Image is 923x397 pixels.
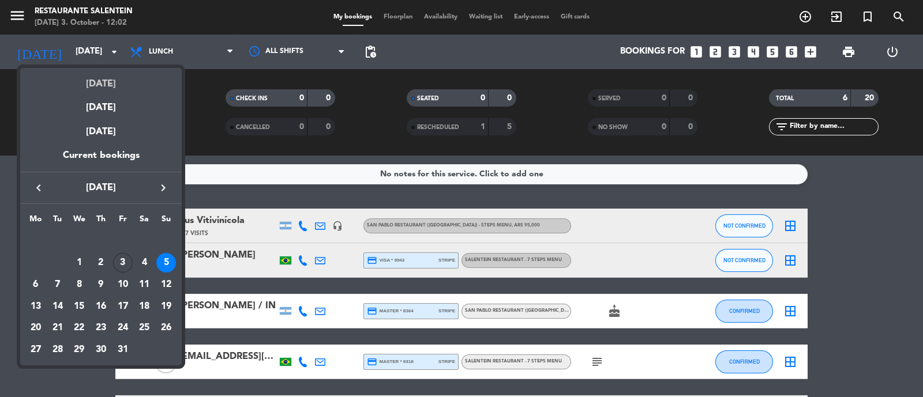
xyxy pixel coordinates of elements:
[69,275,89,294] div: 8
[156,253,176,273] div: 5
[68,296,90,317] td: October 15, 2025
[113,275,133,294] div: 10
[113,318,133,338] div: 24
[32,181,46,195] i: keyboard_arrow_left
[112,317,134,339] td: October 24, 2025
[155,296,177,317] td: October 19, 2025
[47,296,69,317] td: October 14, 2025
[90,252,112,274] td: October 2, 2025
[91,318,111,338] div: 23
[134,252,156,274] td: October 4, 2025
[113,340,133,360] div: 31
[155,252,177,274] td: October 5, 2025
[91,340,111,360] div: 30
[25,317,47,339] td: October 20, 2025
[90,213,112,230] th: Thursday
[49,180,153,195] span: [DATE]
[48,297,67,316] div: 14
[134,317,156,339] td: October 25, 2025
[134,274,156,296] td: October 11, 2025
[112,213,134,230] th: Friday
[25,339,47,361] td: October 27, 2025
[48,318,67,338] div: 21
[134,275,154,294] div: 11
[153,180,174,195] button: keyboard_arrow_right
[69,297,89,316] div: 15
[91,275,111,294] div: 9
[112,339,134,361] td: October 31, 2025
[68,213,90,230] th: Wednesday
[113,253,133,273] div: 3
[28,180,49,195] button: keyboard_arrow_left
[112,274,134,296] td: October 10, 2025
[134,213,156,230] th: Saturday
[156,297,176,316] div: 19
[91,297,111,316] div: 16
[20,116,182,148] div: [DATE]
[68,252,90,274] td: October 1, 2025
[113,297,133,316] div: 17
[155,317,177,339] td: October 26, 2025
[20,148,182,172] div: Current bookings
[134,297,154,316] div: 18
[47,339,69,361] td: October 28, 2025
[90,296,112,317] td: October 16, 2025
[20,92,182,115] div: [DATE]
[90,274,112,296] td: October 9, 2025
[47,317,69,339] td: October 21, 2025
[47,213,69,230] th: Tuesday
[134,296,156,317] td: October 18, 2025
[26,297,46,316] div: 13
[155,213,177,230] th: Sunday
[26,340,46,360] div: 27
[90,317,112,339] td: October 23, 2025
[68,317,90,339] td: October 22, 2025
[155,274,177,296] td: October 12, 2025
[25,274,47,296] td: October 6, 2025
[69,253,89,273] div: 1
[48,340,67,360] div: 28
[90,339,112,361] td: October 30, 2025
[134,253,154,273] div: 4
[25,230,177,252] td: OCT
[69,318,89,338] div: 22
[26,275,46,294] div: 6
[156,318,176,338] div: 26
[26,318,46,338] div: 20
[47,274,69,296] td: October 7, 2025
[25,296,47,317] td: October 13, 2025
[20,68,182,92] div: [DATE]
[91,253,111,273] div: 2
[156,275,176,294] div: 12
[68,274,90,296] td: October 8, 2025
[112,252,134,274] td: October 3, 2025
[25,213,47,230] th: Monday
[68,339,90,361] td: October 29, 2025
[69,340,89,360] div: 29
[156,181,170,195] i: keyboard_arrow_right
[134,318,154,338] div: 25
[48,275,67,294] div: 7
[112,296,134,317] td: October 17, 2025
